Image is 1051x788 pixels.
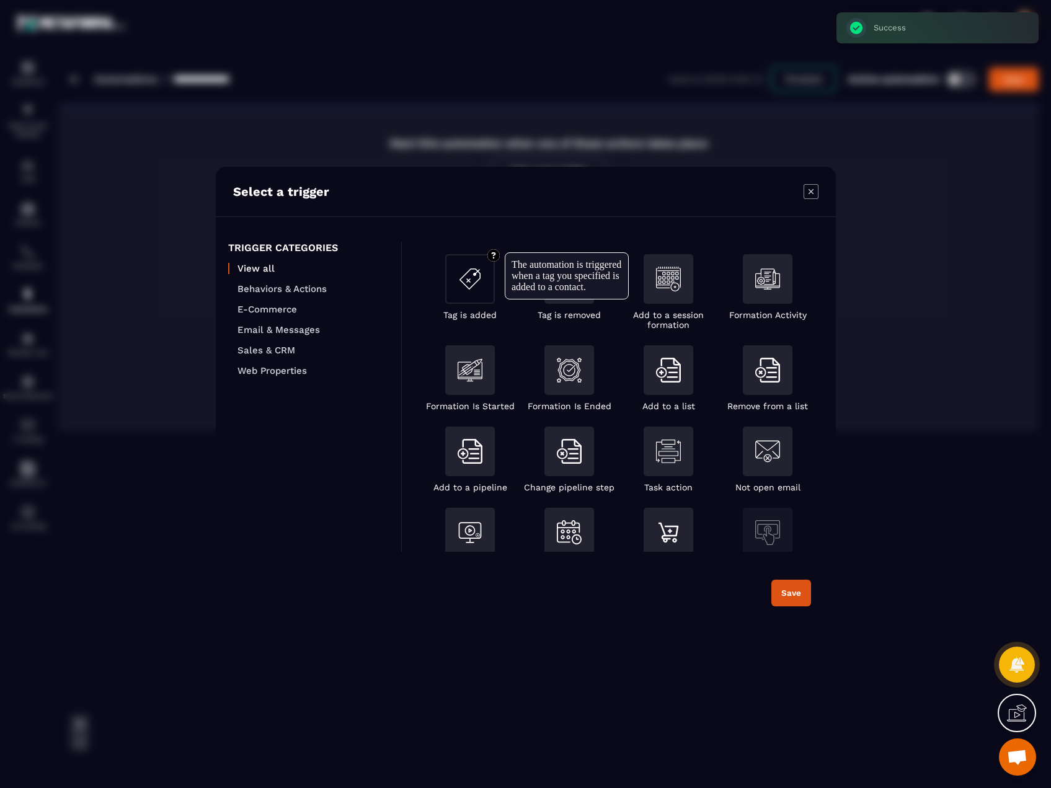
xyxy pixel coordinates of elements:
[237,324,389,335] p: Email & Messages
[755,520,780,545] img: webpage.svg
[487,249,500,262] img: circle-question.f98f3ed8.svg
[233,184,329,199] p: Select a trigger
[755,439,780,464] img: notOpenEmail.svg
[755,358,780,383] img: removeFromList.svg
[458,520,482,545] img: addToAWebinar.svg
[458,439,482,464] img: addToList.svg
[557,439,582,464] img: removeFromList.svg
[458,267,482,291] img: addTag.svg
[771,580,811,606] button: Save
[642,401,694,411] p: Add to a list
[729,310,806,320] p: Formation Activity
[644,482,693,492] p: Task action
[619,310,718,330] p: Add to a session formation
[237,283,389,294] p: Behaviors & Actions
[237,304,389,315] p: E-Commerce
[538,310,601,320] p: Tag is removed
[524,482,614,492] p: Change pipeline step
[755,267,780,291] img: formationActivity.svg
[735,482,800,492] p: Not open email
[656,267,681,291] img: addSessionFormation.svg
[727,401,808,411] p: Remove from a list
[656,439,681,464] img: taskAction.svg
[512,259,622,293] div: The automation is triggered when a tag you specified is added to a contact.
[527,401,611,411] p: Formation Is Ended
[433,482,507,492] p: Add to a pipeline
[237,345,389,356] p: Sales & CRM
[557,358,582,383] img: formationIsEnded.svg
[237,365,389,376] p: Web Properties
[237,263,389,274] p: View all
[443,310,497,320] p: Tag is added
[656,358,681,383] img: addToList.svg
[999,738,1036,776] div: Open chat
[557,520,582,544] img: contactBookAnEvent.svg
[656,520,681,545] img: productPurchase.svg
[228,242,389,254] p: TRIGGER CATEGORIES
[425,401,514,411] p: Formation Is Started
[458,358,482,383] img: formationIsStarted.svg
